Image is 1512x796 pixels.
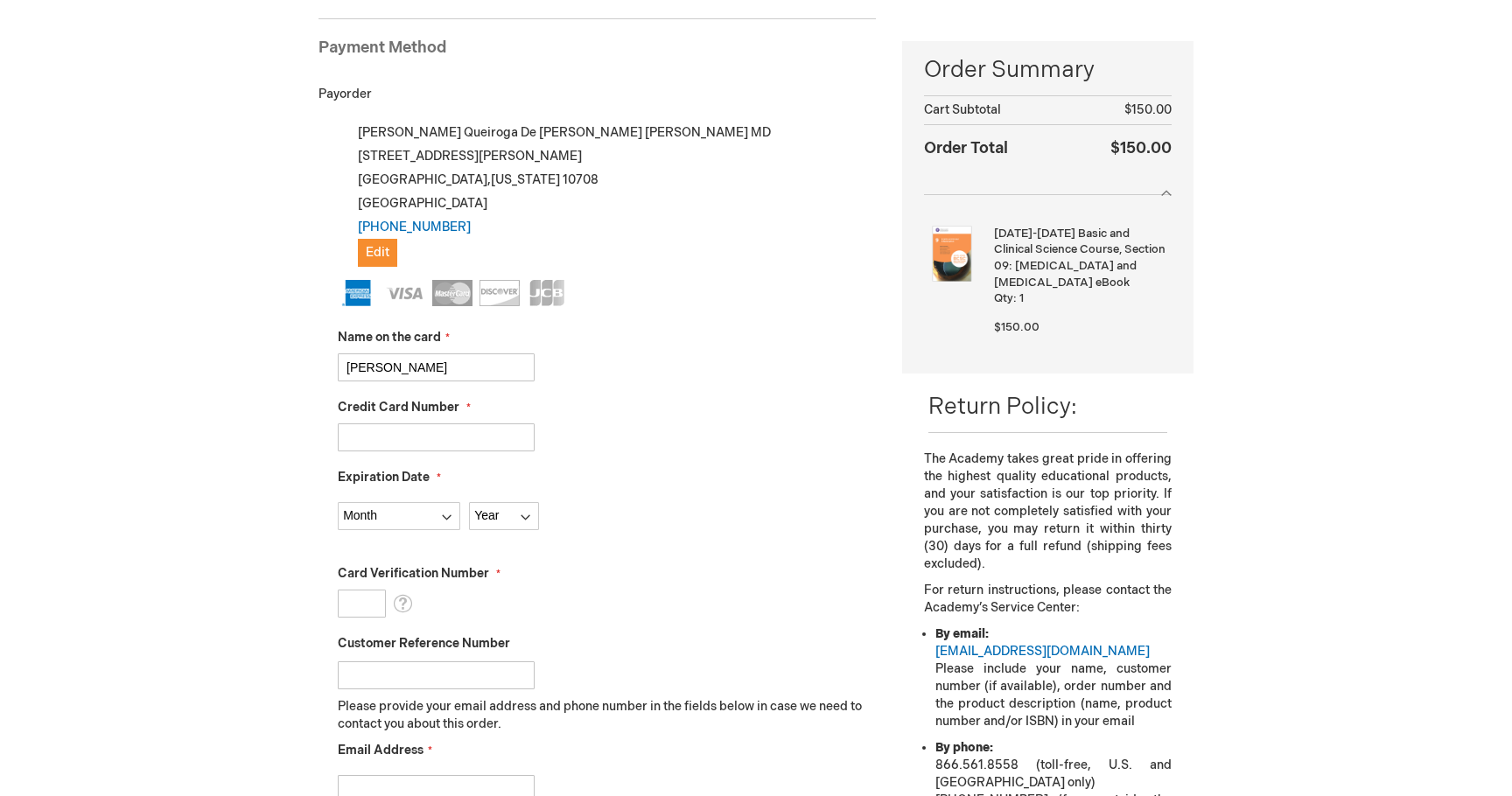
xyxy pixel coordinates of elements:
button: Edit [358,239,397,267]
p: For return instructions, please contact the Academy’s Service Center: [924,582,1172,617]
span: Card Verification Number [338,566,489,581]
span: Edit [366,245,389,260]
li: Please include your name, customer number (if available), order number and the product descriptio... [935,625,1172,730]
strong: [DATE]-[DATE] Basic and Clinical Science Course, Section 09: [MEDICAL_DATA] and [MEDICAL_DATA] eBook [994,226,1167,290]
img: American Express [338,280,378,306]
span: [US_STATE] [491,172,560,187]
strong: By phone: [935,740,993,755]
div: Payment Method [318,37,876,68]
th: Cart Subtotal [924,96,1074,125]
span: $150.00 [994,320,1039,334]
strong: Order Total [924,135,1008,160]
a: [PHONE_NUMBER] [358,220,471,234]
span: Name on the card [338,330,441,345]
span: Expiration Date [338,470,430,485]
input: Card Verification Number [338,590,386,618]
span: Email Address [338,743,423,758]
span: 1 [1019,291,1024,305]
img: Visa [385,280,425,306]
img: Discover [479,280,520,306]
strong: By email: [935,626,989,641]
p: Please provide your email address and phone number in the fields below in case we need to contact... [338,698,876,733]
span: $150.00 [1110,139,1172,157]
span: Customer Reference Number [338,636,510,651]
div: [PERSON_NAME] Queiroga De [PERSON_NAME] [PERSON_NAME] MD [STREET_ADDRESS][PERSON_NAME] [GEOGRAPHI... [338,121,876,267]
p: The Academy takes great pride in offering the highest quality educational products, and your sati... [924,450,1172,573]
input: Credit Card Number [338,423,535,451]
span: $150.00 [1124,102,1172,117]
span: Payorder [318,87,372,101]
span: Order Summary [924,54,1172,95]
img: 2025-2026 Basic and Clinical Science Course, Section 09: Uveitis and Ocular Inflammation eBook [924,226,980,282]
span: Return Policy: [928,394,1077,421]
span: Credit Card Number [338,400,459,415]
img: JCB [527,280,567,306]
a: [EMAIL_ADDRESS][DOMAIN_NAME] [935,644,1150,659]
span: Qty [994,291,1013,305]
img: MasterCard [432,280,472,306]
